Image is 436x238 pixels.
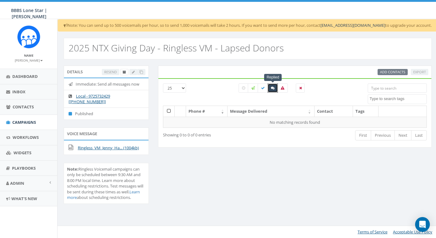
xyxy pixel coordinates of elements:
[67,166,143,200] span: Ringless Voicemail campaigns can only be scheduled between 9:30 AM and 8:00 PM local time. Learn ...
[69,93,110,105] a: Local - 9725732429 [[PHONE_NUMBER]]
[15,58,43,63] small: [PERSON_NAME]
[320,22,385,28] a: [EMAIL_ADDRESS][DOMAIN_NAME]
[64,127,149,140] div: Voice Message
[64,78,149,90] li: Immediate: Send all messages now
[11,196,37,201] span: What's New
[67,166,78,172] b: Note:
[12,74,38,79] span: Dashboard
[163,117,427,128] td: No matching records found
[358,229,387,235] a: Terms of Service
[186,106,228,117] th: Phone #: activate to sort column ascending
[393,229,432,235] a: Acceptable Use Policy
[296,83,305,93] label: Removed
[353,106,379,117] th: Tags
[394,130,411,140] a: Next
[12,119,36,125] span: Campaigns
[78,145,139,151] a: Ringless_VM_Jenny_Ha... (1004kb)
[24,53,34,58] small: Name
[69,43,284,53] h2: 2025 NTX Giving Day - Ringless VM - Lapsed Donors
[69,82,76,86] i: Immediate: Send all messages now
[415,217,430,232] div: Open Intercom Messenger
[370,96,426,102] textarea: Search
[228,106,315,117] th: Message Delivered: activate to sort column ascending
[15,57,43,63] a: [PERSON_NAME]
[67,189,140,200] a: Learn more
[123,70,126,74] span: Archive Campaign
[264,74,282,81] div: Replied
[315,106,353,117] th: Contact
[411,130,427,140] a: Last
[12,165,36,171] span: Playbooks
[64,107,149,120] li: Published
[163,130,268,138] div: Showing 0 to 0 of 0 entries
[355,130,371,140] a: First
[13,104,34,110] span: Contacts
[368,83,427,93] input: Type to search
[11,7,47,19] span: BBBS Lone Star | [PERSON_NAME]
[64,66,149,78] div: Details
[69,112,75,116] i: Published
[371,130,395,140] a: Previous
[14,150,31,155] span: Widgets
[17,25,40,48] img: Rally_Corp_Icon_1.png
[12,89,26,95] span: Inbox
[13,135,39,140] span: Workflows
[10,180,24,186] span: Admin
